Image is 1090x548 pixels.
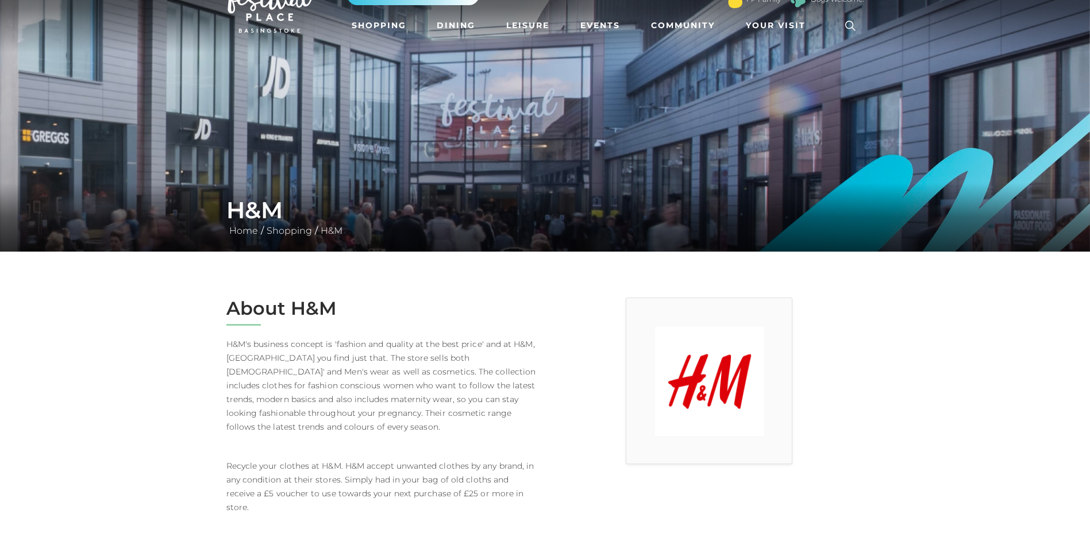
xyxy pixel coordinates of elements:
p: Recycle your clothes at H&M. H&M accept unwanted clothes by any brand, in any condition at their ... [226,445,537,514]
a: Events [576,15,625,36]
a: Shopping [347,15,411,36]
h1: H&M [226,196,864,224]
a: Shopping [264,225,315,236]
a: H&M [318,225,345,236]
a: Home [226,225,261,236]
a: Your Visit [741,15,816,36]
p: H&M's business concept is 'fashion and quality at the best price' and at H&M, [GEOGRAPHIC_DATA] y... [226,337,537,434]
h2: About H&M [226,298,537,319]
span: Your Visit [746,20,806,32]
div: / / [218,196,873,238]
a: Leisure [502,15,554,36]
a: Dining [432,15,480,36]
a: Community [646,15,719,36]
